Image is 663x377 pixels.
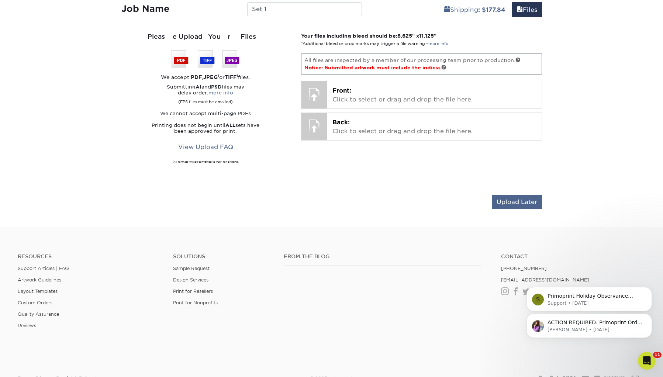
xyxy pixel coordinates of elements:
p: Submitting and files may delay order: [121,84,290,105]
iframe: Intercom live chat [638,352,656,370]
sup: 1 [173,160,173,162]
a: [EMAIL_ADDRESS][DOMAIN_NAME] [501,277,589,283]
b: : $177.84 [478,6,505,13]
h4: Resources [18,253,162,260]
strong: AI [196,84,201,90]
input: Enter a job name [247,2,362,16]
div: Please Upload Your Files [121,32,290,42]
span: 11.125 [419,33,434,39]
span: shipping [444,6,450,13]
a: Quality Assurance [18,311,59,317]
a: Support Articles | FAQ [18,266,69,271]
sup: 1 [236,73,238,78]
a: more info [208,90,233,96]
a: Shipping: $177.84 [439,2,510,17]
small: (EPS files must be emailed) [178,96,233,105]
a: Files [512,2,542,17]
strong: TIFF [225,74,236,80]
a: Artwork Guidelines [18,277,61,283]
h4: Solutions [173,253,273,260]
div: We accept: , or files. [121,73,290,81]
strong: PDF [191,74,202,80]
a: Layout Templates [18,288,58,294]
a: Reviews [18,323,36,328]
strong: ALL [225,122,235,128]
a: Custom Orders [18,300,52,305]
a: [PHONE_NUMBER] [501,266,547,271]
strong: Your files including bleed should be: " x " [301,33,436,39]
strong: JPEG [203,74,218,80]
img: We accept: PSD, TIFF, or JPEG (JPG) [172,50,239,68]
p: Click to select or drag and drop the file here. [332,118,536,136]
a: Contact [501,253,645,260]
small: *Additional bleed or crop marks may trigger a file warning – [301,41,448,46]
span: Front: [332,87,351,94]
p: All files are inspected by a member of our processing team prior to production. [301,53,542,75]
p: Click to select or drag and drop the file here. [332,86,536,104]
div: All formats will be converted to PDF for printing. [121,160,290,164]
strong: Job Name [121,3,169,14]
span: 8.625 [397,33,412,39]
a: Print for Resellers [173,288,213,294]
span: files [517,6,523,13]
input: Upload Later [492,195,542,209]
p: Printing does not begin until sets have been approved for print. [121,122,290,134]
a: Print for Nonprofits [173,300,218,305]
sup: 1 [218,73,219,78]
strong: PSD [211,84,222,90]
a: View Upload FAQ [173,140,238,154]
span: Back: [332,119,350,126]
span: 11 [653,352,662,358]
a: more info [428,41,448,46]
h4: From the Blog [284,253,481,260]
a: Design Services [173,277,208,283]
span: Notice: Submitted artwork must include the indicia. [304,65,446,70]
p: We cannot accept multi-page PDFs [121,111,290,117]
a: Sample Request [173,266,210,271]
iframe: Intercom notifications message [515,241,663,350]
